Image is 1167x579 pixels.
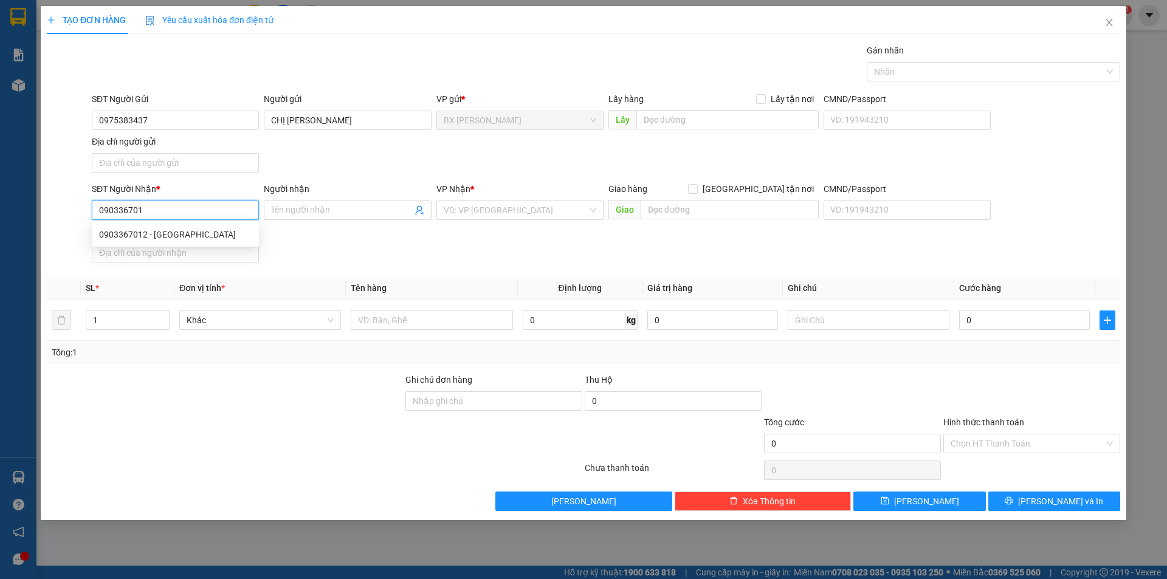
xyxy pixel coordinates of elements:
span: Khác [187,311,334,329]
div: Người gửi [264,92,431,106]
input: Dọc đường [636,110,819,129]
input: 0 [647,310,778,330]
div: Người nhận [264,182,431,196]
div: Tổng: 1 [52,346,450,359]
span: Xóa Thông tin [743,495,796,508]
span: Thu Hộ [585,375,613,385]
span: Lấy tận nơi [766,92,819,106]
span: delete [729,496,738,506]
span: plus [1100,315,1115,325]
button: Close [1092,6,1126,40]
th: Ghi chú [783,276,954,300]
div: 0903367012 - [GEOGRAPHIC_DATA] [99,228,252,241]
span: Lấy [608,110,636,129]
button: delete [52,310,71,330]
div: SĐT Người Nhận [92,182,259,196]
span: printer [1005,496,1013,506]
span: [GEOGRAPHIC_DATA] tận nơi [698,182,819,196]
span: plus [47,16,55,24]
input: Dọc đường [641,200,819,219]
span: save [881,496,889,506]
span: VP Nhận [436,184,470,194]
button: save[PERSON_NAME] [853,492,985,511]
label: Ghi chú đơn hàng [405,375,472,385]
span: Lấy hàng [608,94,644,104]
label: Gán nhãn [867,46,904,55]
div: 0903367012 - ANH TRUNG [92,225,259,244]
div: Địa chỉ người gửi [92,135,259,148]
div: CMND/Passport [824,92,991,106]
span: SL [86,283,95,293]
span: Đơn vị tính [179,283,225,293]
input: Địa chỉ của người gửi [92,153,259,173]
span: Tên hàng [351,283,387,293]
span: Tổng cước [764,417,804,427]
div: SĐT Người Gửi [92,92,259,106]
div: VP gửi [436,92,604,106]
img: icon [145,16,155,26]
div: Chưa thanh toán [583,461,763,482]
button: plus [1100,310,1115,330]
input: VD: Bàn, Ghế [351,310,512,330]
span: Giao [608,200,641,219]
span: [PERSON_NAME] [551,495,616,508]
span: user-add [415,205,424,215]
span: Yêu cầu xuất hóa đơn điện tử [145,15,274,25]
span: close [1104,18,1114,27]
span: [PERSON_NAME] [894,495,959,508]
span: kg [625,310,638,330]
span: Giá trị hàng [647,283,692,293]
input: Địa chỉ của người nhận [92,243,259,262]
button: [PERSON_NAME] [495,492,672,511]
span: TẠO ĐƠN HÀNG [47,15,126,25]
button: deleteXóa Thông tin [675,492,852,511]
span: [PERSON_NAME] và In [1018,495,1103,508]
div: CMND/Passport [824,182,991,196]
input: Ghi Chú [788,310,949,330]
span: Định lượng [559,283,602,293]
input: Ghi chú đơn hàng [405,391,582,411]
span: Giao hàng [608,184,647,194]
button: printer[PERSON_NAME] và In [988,492,1120,511]
label: Hình thức thanh toán [943,417,1024,427]
span: BX Cao Lãnh [444,111,596,129]
span: Cước hàng [959,283,1001,293]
